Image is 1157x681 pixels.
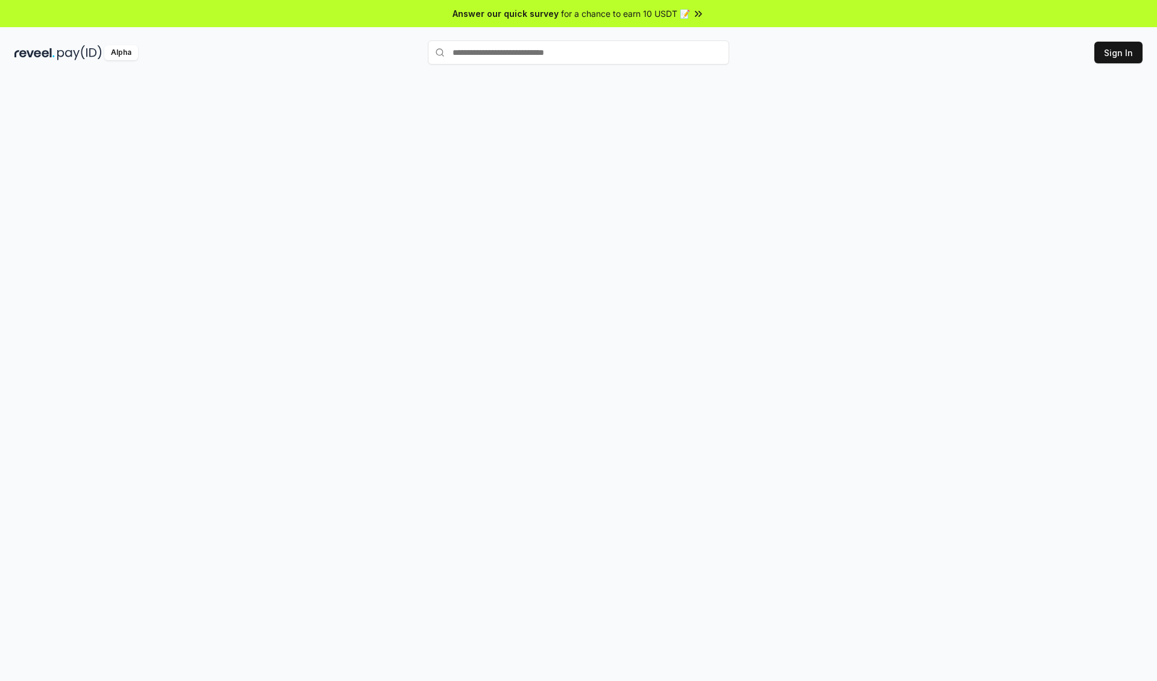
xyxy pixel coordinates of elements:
img: pay_id [57,45,102,60]
span: for a chance to earn 10 USDT 📝 [561,7,690,20]
span: Answer our quick survey [453,7,559,20]
button: Sign In [1094,42,1143,63]
img: reveel_dark [14,45,55,60]
div: Alpha [104,45,138,60]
